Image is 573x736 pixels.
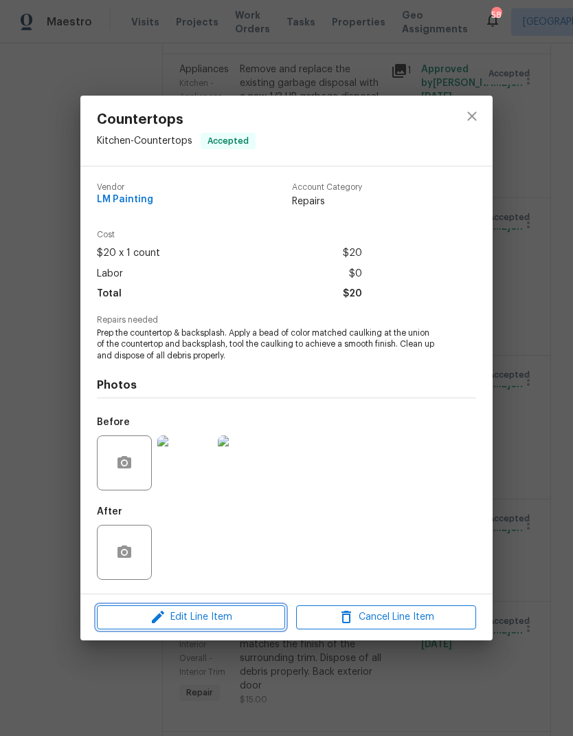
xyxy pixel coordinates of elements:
h4: Photos [97,378,476,392]
span: Cancel Line Item [300,609,472,626]
span: Repairs needed [97,316,476,325]
button: Edit Line Item [97,605,285,629]
span: Kitchen - Countertops [97,136,192,146]
span: $20 x 1 count [97,243,160,263]
div: 58 [491,8,501,22]
span: $0 [349,264,362,284]
button: Cancel Line Item [296,605,476,629]
span: LM Painting [97,195,153,205]
h5: Before [97,418,130,427]
span: Cost [97,230,362,239]
span: Edit Line Item [101,609,281,626]
span: Account Category [292,183,362,192]
span: $20 [343,284,362,304]
h5: After [97,507,122,517]
span: Labor [97,264,123,284]
span: Repairs [292,195,362,208]
button: close [456,100,488,133]
span: Vendor [97,183,153,192]
span: Accepted [202,134,254,148]
span: Total [97,284,122,304]
span: Prep the countertop & backsplash. Apply a bead of color matched caulking at the union of the coun... [97,327,438,362]
span: Countertops [97,112,256,127]
span: $20 [343,243,362,263]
